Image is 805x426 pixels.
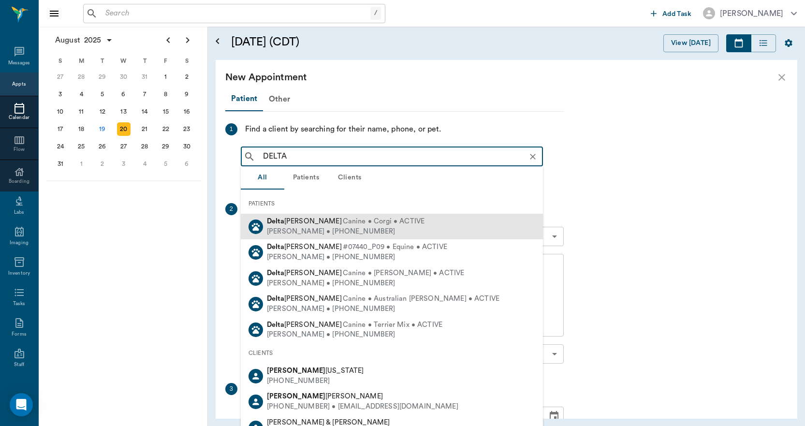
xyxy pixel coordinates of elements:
[138,157,151,171] div: Thursday, September 4, 2025
[343,217,424,227] span: Canine • Corgi • ACTIVE
[155,54,176,68] div: F
[138,140,151,153] div: Thursday, August 28, 2025
[53,33,82,47] span: August
[241,343,543,363] div: CLIENTS
[159,140,173,153] div: Friday, August 29, 2025
[44,4,64,23] button: Close drawer
[180,105,193,118] div: Saturday, August 16, 2025
[13,300,25,308] div: Tasks
[113,54,134,68] div: W
[159,88,173,101] div: Friday, August 8, 2025
[225,70,776,85] div: New Appointment
[284,166,328,190] button: Patients
[50,54,71,68] div: S
[71,54,92,68] div: M
[245,123,441,135] div: Find a client by searching for their name, phone, or pet.
[178,30,197,50] button: Next page
[267,269,342,277] span: [PERSON_NAME]
[14,209,24,216] div: Labs
[159,70,173,84] div: Friday, August 1, 2025
[50,30,118,50] button: August2025
[10,239,29,247] div: Imaging
[117,88,131,101] div: Wednesday, August 6, 2025
[267,243,342,250] span: [PERSON_NAME]
[117,157,131,171] div: Wednesday, September 3, 2025
[267,367,364,374] span: [US_STATE]
[267,321,342,328] span: [PERSON_NAME]
[267,419,390,426] span: [PERSON_NAME] & [PERSON_NAME]
[82,33,103,47] span: 2025
[74,122,88,136] div: Monday, August 18, 2025
[180,157,193,171] div: Saturday, September 6, 2025
[370,7,381,20] div: /
[647,4,695,22] button: Add Task
[267,269,284,277] b: Delta
[267,295,342,302] span: [PERSON_NAME]
[225,123,237,135] div: 1
[159,105,173,118] div: Friday, August 15, 2025
[720,8,783,19] div: [PERSON_NAME]
[343,242,447,252] span: #07440_P09 • Equine • ACTIVE
[159,157,173,171] div: Friday, September 5, 2025
[8,270,30,277] div: Inventory
[267,243,284,250] b: Delta
[96,88,109,101] div: Tuesday, August 5, 2025
[180,140,193,153] div: Saturday, August 30, 2025
[134,54,155,68] div: T
[96,140,109,153] div: Tuesday, August 26, 2025
[267,252,447,263] div: [PERSON_NAME] • [PHONE_NUMBER]
[10,393,33,416] div: Open Intercom Messenger
[117,140,131,153] div: Wednesday, August 27, 2025
[776,72,788,83] button: close
[54,157,67,171] div: Sunday, August 31, 2025
[267,279,464,289] div: [PERSON_NAME] • [PHONE_NUMBER]
[343,268,465,279] span: Canine • [PERSON_NAME] • ACTIVE
[241,166,284,190] button: All
[96,70,109,84] div: Tuesday, July 29, 2025
[267,227,424,237] div: [PERSON_NAME] • [PHONE_NUMBER]
[225,203,237,215] div: 2
[74,157,88,171] div: Monday, September 1, 2025
[180,88,193,101] div: Saturday, August 9, 2025
[695,4,805,22] button: [PERSON_NAME]
[267,321,284,328] b: Delta
[241,193,543,214] div: PATIENTS
[138,122,151,136] div: Thursday, August 21, 2025
[92,54,113,68] div: T
[74,88,88,101] div: Monday, August 4, 2025
[343,294,499,304] span: Canine • Australian [PERSON_NAME] • ACTIVE
[96,157,109,171] div: Tuesday, September 2, 2025
[8,59,30,67] div: Messages
[54,88,67,101] div: Sunday, August 3, 2025
[267,218,284,225] b: Delta
[180,122,193,136] div: Saturday, August 23, 2025
[267,376,364,386] div: [PHONE_NUMBER]
[74,70,88,84] div: Monday, July 28, 2025
[544,407,564,426] button: Choose date, selected date is Aug 20, 2025
[74,105,88,118] div: Monday, August 11, 2025
[267,402,458,412] div: [PHONE_NUMBER] • [EMAIL_ADDRESS][DOMAIN_NAME]
[54,122,67,136] div: Sunday, August 17, 2025
[263,88,296,111] div: Other
[12,81,26,88] div: Appts
[259,150,540,163] input: Search
[328,166,371,190] button: Clients
[267,393,383,400] span: [PERSON_NAME]
[225,87,263,111] div: Patient
[343,320,442,330] span: Canine • Terrier Mix • ACTIVE
[267,218,342,225] span: [PERSON_NAME]
[12,331,26,338] div: Forms
[117,122,131,136] div: Wednesday, August 20, 2025
[54,105,67,118] div: Sunday, August 10, 2025
[14,361,24,368] div: Staff
[267,367,325,374] b: [PERSON_NAME]
[180,70,193,84] div: Saturday, August 2, 2025
[267,330,442,340] div: [PERSON_NAME] • [PHONE_NUMBER]
[96,105,109,118] div: Tuesday, August 12, 2025
[663,34,718,52] button: View [DATE]
[159,30,178,50] button: Previous page
[231,34,477,50] h5: [DATE] (CDT)
[138,70,151,84] div: Thursday, July 31, 2025
[267,304,499,314] div: [PERSON_NAME] • [PHONE_NUMBER]
[159,122,173,136] div: Friday, August 22, 2025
